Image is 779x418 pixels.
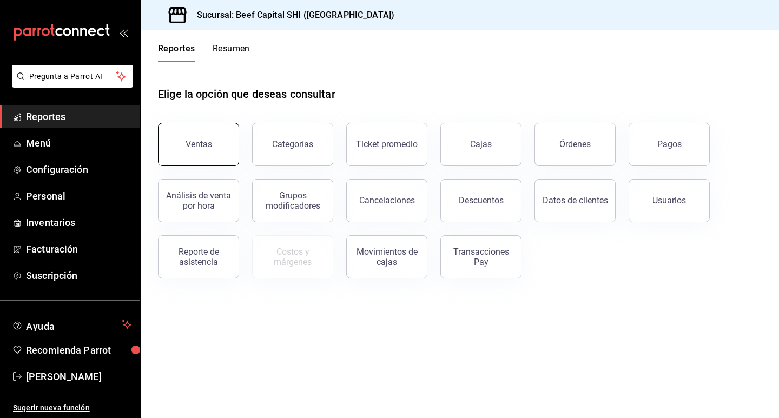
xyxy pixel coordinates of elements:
[559,139,591,149] div: Órdenes
[657,139,682,149] div: Pagos
[26,136,131,150] span: Menú
[186,139,212,149] div: Ventas
[440,235,521,278] button: Transacciones Pay
[534,179,616,222] button: Datos de clientes
[158,43,250,62] div: navigation tabs
[26,268,131,283] span: Suscripción
[158,123,239,166] button: Ventas
[259,190,326,211] div: Grupos modificadores
[252,123,333,166] button: Categorías
[26,189,131,203] span: Personal
[346,235,427,278] button: Movimientos de cajas
[158,179,239,222] button: Análisis de venta por hora
[356,139,418,149] div: Ticket promedio
[8,78,133,90] a: Pregunta a Parrot AI
[629,123,710,166] button: Pagos
[252,235,333,278] button: Contrata inventarios para ver este reporte
[165,247,232,267] div: Reporte de asistencia
[26,369,131,384] span: [PERSON_NAME]
[26,318,117,331] span: Ayuda
[259,247,326,267] div: Costos y márgenes
[447,247,514,267] div: Transacciones Pay
[652,195,686,205] div: Usuarios
[359,195,415,205] div: Cancelaciones
[12,65,133,88] button: Pregunta a Parrot AI
[353,247,420,267] div: Movimientos de cajas
[534,123,616,166] button: Órdenes
[346,179,427,222] button: Cancelaciones
[213,43,250,62] button: Resumen
[13,402,131,414] span: Sugerir nueva función
[26,343,131,357] span: Recomienda Parrot
[272,139,313,149] div: Categorías
[158,43,195,62] button: Reportes
[188,9,394,22] h3: Sucursal: Beef Capital SHI ([GEOGRAPHIC_DATA])
[440,123,521,166] button: Cajas
[119,28,128,37] button: open_drawer_menu
[252,179,333,222] button: Grupos modificadores
[26,215,131,230] span: Inventarios
[543,195,608,205] div: Datos de clientes
[165,190,232,211] div: Análisis de venta por hora
[470,139,492,149] div: Cajas
[158,86,335,102] h1: Elige la opción que deseas consultar
[629,179,710,222] button: Usuarios
[26,242,131,256] span: Facturación
[26,109,131,124] span: Reportes
[26,162,131,177] span: Configuración
[29,71,116,82] span: Pregunta a Parrot AI
[459,195,504,205] div: Descuentos
[158,235,239,278] button: Reporte de asistencia
[346,123,427,166] button: Ticket promedio
[440,179,521,222] button: Descuentos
